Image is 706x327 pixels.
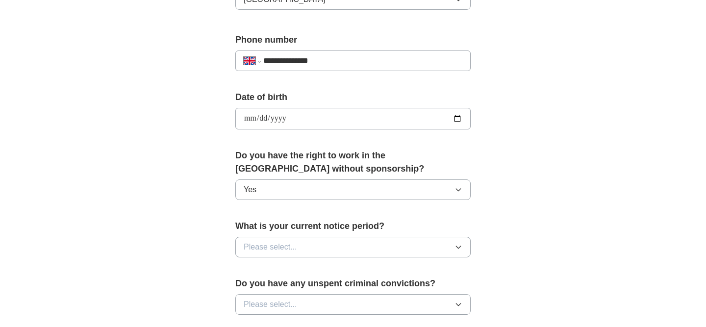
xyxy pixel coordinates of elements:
label: Do you have any unspent criminal convictions? [235,277,471,290]
button: Yes [235,179,471,200]
button: Please select... [235,237,471,257]
label: Date of birth [235,91,471,104]
span: Yes [244,184,256,196]
span: Please select... [244,299,297,310]
label: Phone number [235,33,471,47]
label: Do you have the right to work in the [GEOGRAPHIC_DATA] without sponsorship? [235,149,471,176]
label: What is your current notice period? [235,220,471,233]
span: Please select... [244,241,297,253]
button: Please select... [235,294,471,315]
